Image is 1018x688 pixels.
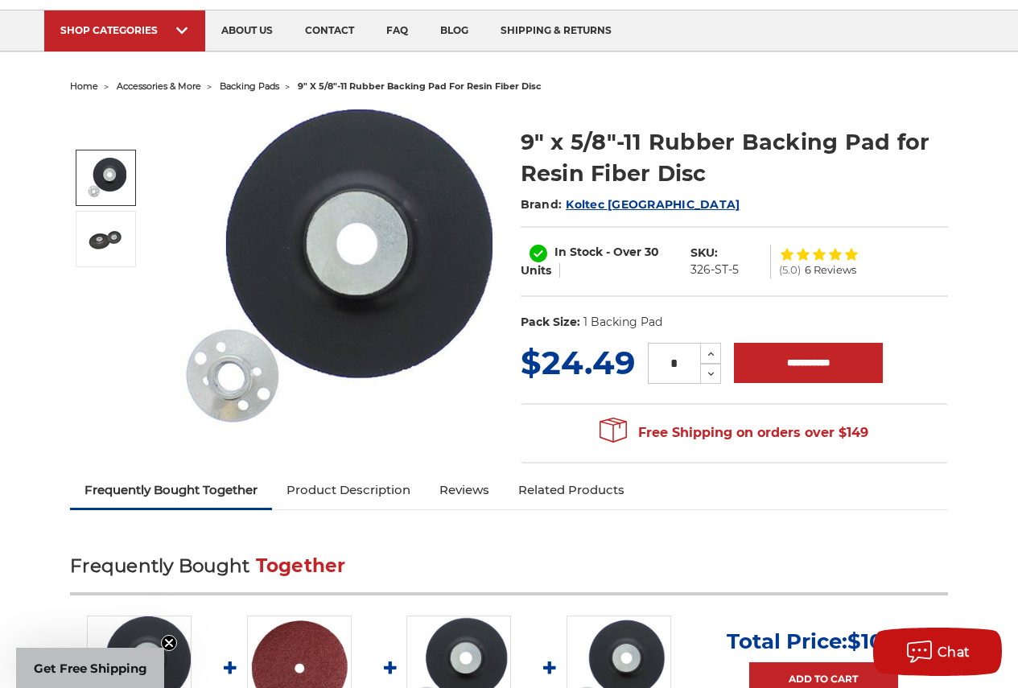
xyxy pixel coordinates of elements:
p: Total Price: [727,628,920,654]
span: $100.11 [847,628,920,654]
span: Free Shipping on orders over $149 [600,417,868,449]
dd: 1 Backing Pad [583,314,662,331]
span: Units [521,263,551,278]
a: backing pads [220,80,279,92]
dt: Pack Size: [521,314,580,331]
span: 6 Reviews [805,265,856,275]
span: Get Free Shipping [34,661,147,676]
a: Product Description [272,472,425,508]
span: Frequently Bought [70,554,249,577]
span: - Over [606,245,641,259]
div: Get Free ShippingClose teaser [16,648,164,688]
button: Chat [873,628,1002,676]
span: Chat [938,645,971,660]
button: Close teaser [161,635,177,651]
div: SHOP CATEGORIES [60,24,189,36]
a: blog [424,10,484,51]
span: $24.49 [521,343,635,382]
dd: 326-ST-5 [690,262,739,278]
a: accessories & more [117,80,201,92]
span: Together [256,554,346,577]
span: Brand: [521,197,563,212]
a: shipping & returns [484,10,628,51]
a: Koltec [GEOGRAPHIC_DATA] [566,197,740,212]
span: (5.0) [779,265,801,275]
img: 9" Resin Fiber Rubber Backing Pad 5/8-11 nut [171,109,493,431]
a: Frequently Bought Together [70,472,272,508]
img: 9" x 5/8"-11 Rubber Backing Pad for Resin Fiber Disc [86,219,126,259]
a: home [70,80,98,92]
a: faq [370,10,424,51]
dt: SKU: [690,245,718,262]
span: 9" x 5/8"-11 rubber backing pad for resin fiber disc [298,80,542,92]
a: contact [289,10,370,51]
span: 30 [645,245,659,259]
img: 9" Resin Fiber Rubber Backing Pad 5/8-11 nut [86,158,126,198]
h1: 9" x 5/8"-11 Rubber Backing Pad for Resin Fiber Disc [521,126,948,189]
span: In Stock [554,245,603,259]
a: about us [205,10,289,51]
a: Reviews [425,472,504,508]
a: Related Products [504,472,639,508]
